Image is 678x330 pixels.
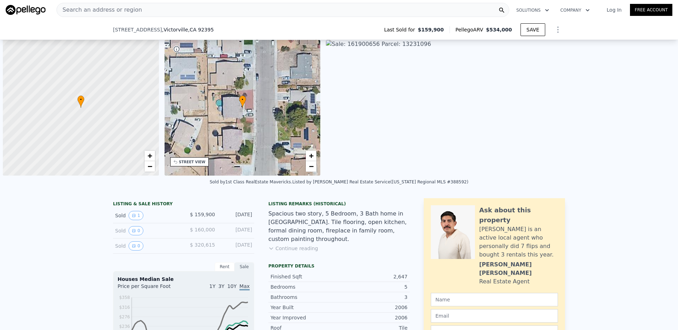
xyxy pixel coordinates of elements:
[239,96,246,103] span: •
[6,5,46,15] img: Pellego
[339,273,408,280] div: 2,647
[270,283,339,290] div: Bedrooms
[555,4,595,17] button: Company
[129,226,143,235] button: View historical data
[431,293,558,306] input: Name
[339,314,408,321] div: 2006
[268,201,410,207] div: Listing Remarks (Historical)
[162,26,214,33] span: , Victorville
[456,26,486,33] span: Pellego ARV
[270,314,339,321] div: Year Improved
[268,263,410,269] div: Property details
[147,162,152,171] span: −
[118,276,250,283] div: Houses Median Sale
[190,212,215,217] span: $ 159,900
[306,151,316,161] a: Zoom in
[221,241,252,251] div: [DATE]
[144,161,155,172] a: Zoom out
[511,4,555,17] button: Solutions
[188,27,214,33] span: , CA 92395
[115,241,178,251] div: Sold
[215,262,234,271] div: Rent
[209,283,215,289] span: 1Y
[431,309,558,323] input: Email
[221,211,252,220] div: [DATE]
[270,294,339,301] div: Bathrooms
[270,304,339,311] div: Year Built
[268,210,410,243] div: Spacious two story, 5 Bedroom, 3 Bath home in [GEOGRAPHIC_DATA]. Tile flooring, open kitchen, for...
[179,159,206,165] div: STREET VIEW
[147,151,152,160] span: +
[268,245,318,252] button: Continue reading
[292,179,469,184] div: Listed by [PERSON_NAME] Real Estate Service ([US_STATE] Regional MLS #388592)
[270,273,339,280] div: Finished Sqft
[239,283,250,290] span: Max
[221,226,252,235] div: [DATE]
[598,6,630,13] a: Log In
[115,226,178,235] div: Sold
[210,179,292,184] div: Sold by 1st Class RealEstate Mavericks .
[113,26,162,33] span: [STREET_ADDRESS]
[551,23,565,37] button: Show Options
[521,23,545,36] button: SAVE
[234,262,254,271] div: Sale
[218,283,224,289] span: 3Y
[309,162,314,171] span: −
[486,27,512,33] span: $534,000
[339,294,408,301] div: 3
[479,205,558,225] div: Ask about this property
[630,4,672,16] a: Free Account
[115,211,178,220] div: Sold
[119,295,130,300] tspan: $358
[119,305,130,310] tspan: $316
[190,227,215,232] span: $ 160,000
[118,283,184,294] div: Price per Square Foot
[339,283,408,290] div: 5
[479,225,558,259] div: [PERSON_NAME] is an active local agent who personally did 7 flips and bought 3 rentals this year.
[239,95,246,108] div: •
[129,211,143,220] button: View historical data
[119,314,130,319] tspan: $276
[77,95,84,108] div: •
[190,242,215,248] span: $ 320,615
[479,277,530,286] div: Real Estate Agent
[227,283,237,289] span: 10Y
[57,6,142,14] span: Search an address or region
[129,241,143,251] button: View historical data
[113,201,254,208] div: LISTING & SALE HISTORY
[119,324,130,329] tspan: $236
[144,151,155,161] a: Zoom in
[77,96,84,103] span: •
[384,26,418,33] span: Last Sold for
[306,161,316,172] a: Zoom out
[309,151,314,160] span: +
[339,304,408,311] div: 2006
[418,26,444,33] span: $159,900
[479,260,558,277] div: [PERSON_NAME] [PERSON_NAME]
